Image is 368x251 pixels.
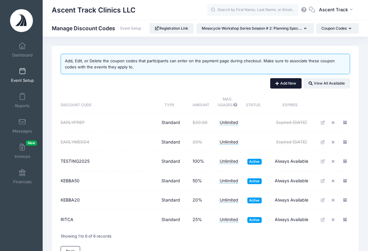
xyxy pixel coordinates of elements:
[152,210,189,229] td: Standard
[220,197,238,203] span: Unlimited
[10,9,33,32] img: Ascent Track Clinics LLC
[319,6,348,13] span: Ascent Track
[152,133,189,152] td: Standard
[220,120,238,125] span: Unlimited
[61,178,80,183] span: KEBBA50
[8,115,37,136] a: Messages
[11,78,34,83] span: Event Setup
[190,113,217,133] td: $20.00
[61,229,111,243] div: Showing 1 to 6 of 6 records
[15,154,30,159] span: Invoices
[61,158,90,164] span: TESTING2025
[61,217,73,222] span: RITCA
[220,217,238,222] span: Unlimited
[268,133,316,152] td: Expired [DATE]
[268,113,316,133] td: Expired [DATE]
[202,26,302,31] span: Mesocycle Workshop Series Session # 2: Planning Spec...
[190,191,217,210] td: 20%
[61,92,152,113] th: Discount Code
[268,92,316,113] th: Expires
[196,23,314,34] button: Mesocycle Workshop Series Session # 2: Planning Spec...
[341,176,350,185] a: Archive
[268,210,316,229] td: Always Available
[152,113,189,133] td: Standard
[190,92,217,113] th: Amount
[190,152,217,172] td: 100%
[15,103,30,108] span: Reports
[341,215,350,224] a: Archive
[220,158,238,164] span: Unlimited
[52,3,136,17] h1: Ascent Track Clinics LLC
[52,25,141,31] h1: Manage Discount Codes
[341,157,350,166] a: Archive
[241,92,268,113] th: Status
[315,3,359,17] button: Ascent Track
[220,139,238,145] span: Unlimited
[220,178,238,184] span: Unlimited
[190,133,217,152] td: 20%
[190,210,217,229] td: 25%
[8,39,37,60] a: Dashboard
[152,191,189,210] td: Standard
[152,92,189,113] th: Type
[120,26,141,31] a: Event Setup
[247,178,262,184] span: Active
[8,64,37,86] a: Event Setup
[13,179,32,184] span: Financials
[316,23,359,34] button: Coupon Codes
[268,171,316,191] td: Always Available
[8,90,37,111] a: Reports
[152,171,189,191] td: Standard
[26,140,37,146] span: New
[61,120,85,125] span: EARLYPREP
[61,54,350,74] div: Add, Edit, or Delete the coupon codes that participants can enter on the payment page during chec...
[341,118,350,127] a: Archive
[341,196,350,205] a: Archive
[12,129,32,134] span: Messages
[268,152,316,172] td: Always Available
[190,171,217,191] td: 50%
[341,137,350,147] a: Archive
[247,159,262,165] span: Active
[270,78,302,89] button: Add New
[152,152,189,172] td: Standard
[150,23,194,34] a: Registration Link
[61,139,89,144] span: EARLYMESO4
[8,140,37,162] a: InvoicesNew
[207,4,299,16] input: Search by First Name, Last Name, or Email...
[268,191,316,210] td: Always Available
[8,166,37,187] a: Financials
[217,92,242,113] th: Max. Usages
[247,198,262,203] span: Active
[303,78,350,89] button: View All Available
[12,53,33,58] span: Dashboard
[247,217,262,223] span: Active
[61,197,80,202] span: KEBBA20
